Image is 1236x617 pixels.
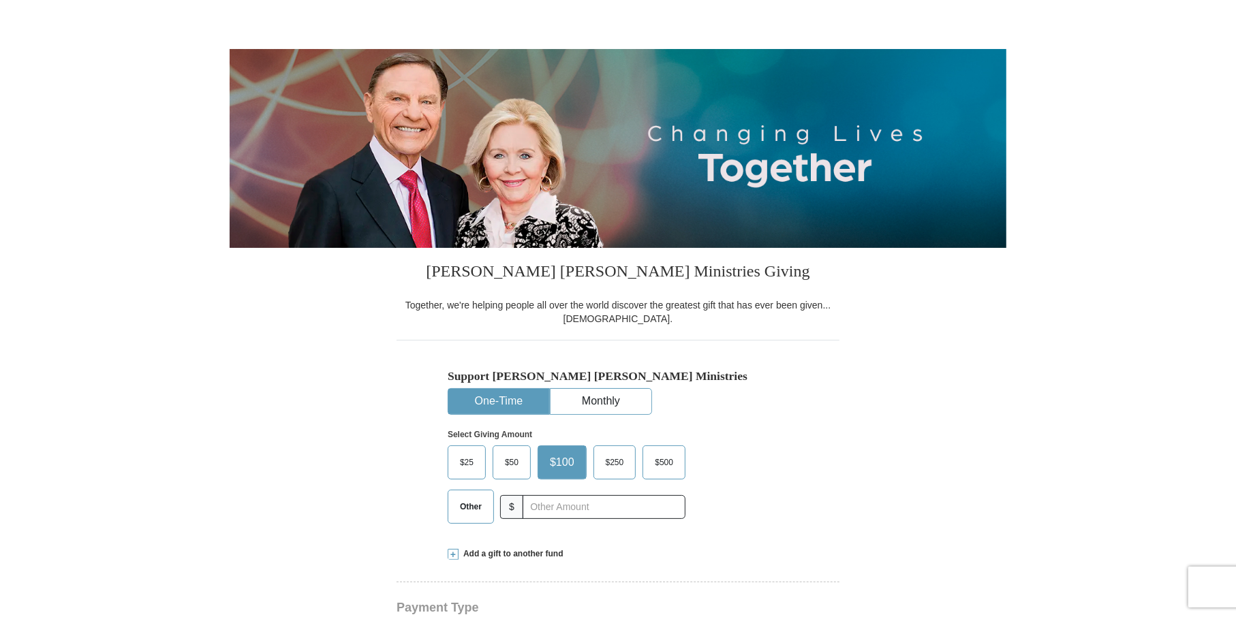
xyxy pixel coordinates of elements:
input: Other Amount [523,495,685,519]
span: $25 [453,452,480,473]
h4: Payment Type [397,602,839,613]
span: $50 [498,452,525,473]
span: $500 [648,452,680,473]
h5: Support [PERSON_NAME] [PERSON_NAME] Ministries [448,369,788,383]
button: Monthly [551,389,651,414]
span: Add a gift to another fund [459,548,563,560]
span: $ [500,495,523,519]
span: Other [453,496,489,517]
strong: Select Giving Amount [448,430,532,439]
span: $100 [543,452,581,473]
div: Together, we're helping people all over the world discover the greatest gift that has ever been g... [397,298,839,326]
button: One-Time [448,389,549,414]
span: $250 [599,452,631,473]
h3: [PERSON_NAME] [PERSON_NAME] Ministries Giving [397,248,839,298]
